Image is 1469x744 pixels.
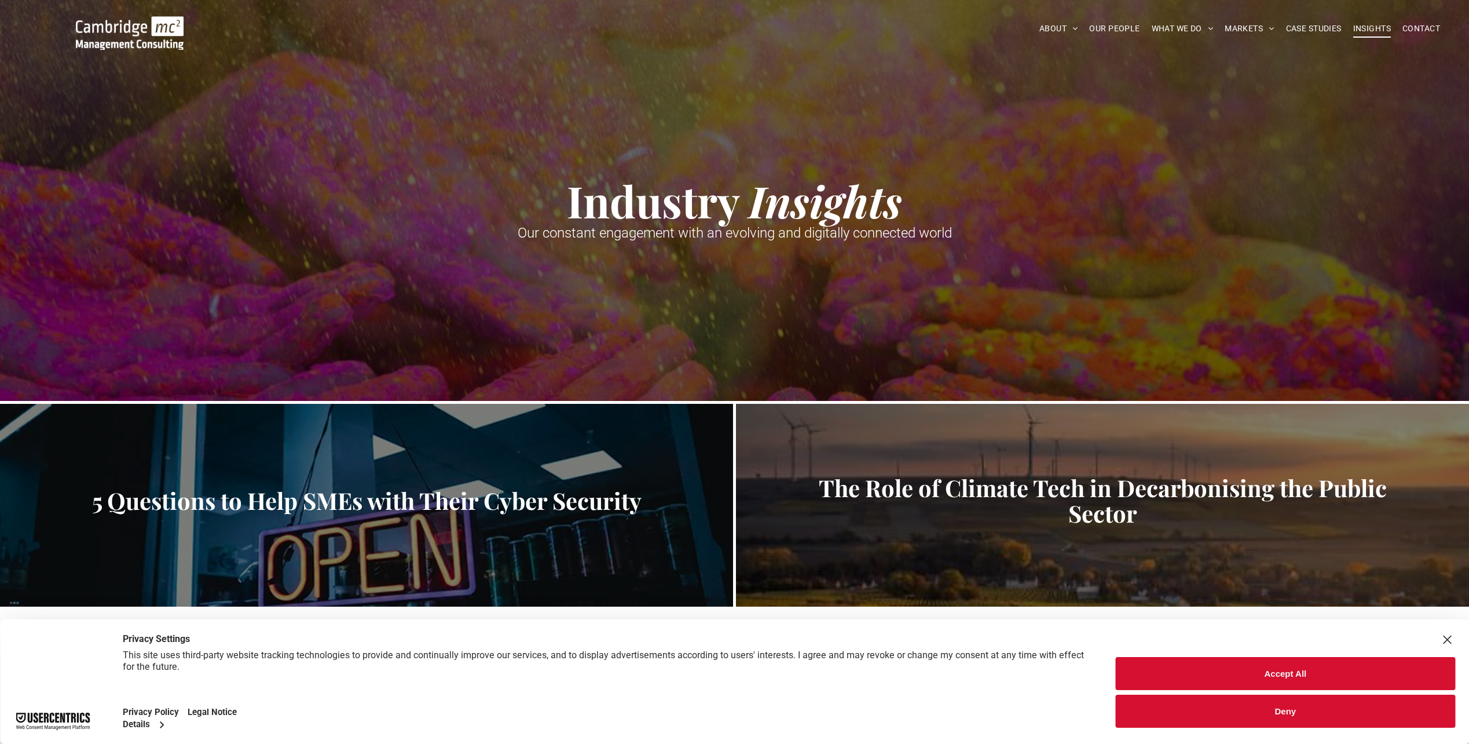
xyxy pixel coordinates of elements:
a: ABOUT [1034,20,1084,38]
strong: I [749,172,765,229]
img: Go to Homepage [76,16,184,50]
strong: nsights [765,172,902,229]
a: The Role of Climate Tech in Decarbonising the Public Sector [745,475,1460,526]
a: 5 Questions to Help SMEs with Their Cyber Security [9,488,724,513]
strong: Industry [567,172,739,229]
a: OUR PEOPLE [1083,20,1145,38]
a: WHAT WE DO [1146,20,1219,38]
a: INSIGHTS [1347,20,1397,38]
a: Your Business Transformed | Cambridge Management Consulting [76,18,184,30]
a: MARKETS [1219,20,1280,38]
a: CASE STUDIES [1280,20,1347,38]
a: CONTACT [1397,20,1446,38]
span: Our constant engagement with an evolving and digitally connected world [518,225,952,241]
